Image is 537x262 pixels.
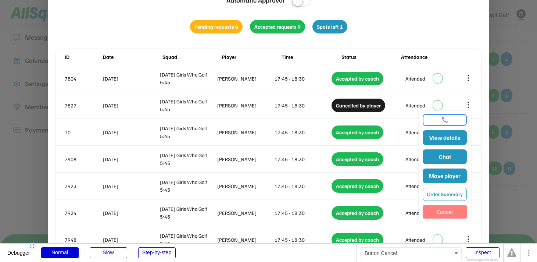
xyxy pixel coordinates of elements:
[65,53,101,61] div: ID
[217,182,273,190] div: [PERSON_NAME]
[160,232,216,247] div: [DATE] Girls Who Golf 5:45
[65,75,101,82] div: 7804
[312,20,347,33] div: Spots left 1
[405,102,425,109] div: Attended
[160,151,216,167] div: [DATE] Girls Who Golf 5:45
[341,53,400,61] div: Status
[405,155,425,163] div: Attended
[423,149,467,164] button: Chat
[250,20,305,33] div: Accepted requests 9
[332,179,383,193] div: Accepted by coach
[103,155,159,163] div: [DATE]
[361,247,462,259] div: Button Cancel
[190,20,243,33] div: Pending requests 0
[275,236,330,244] div: 17:45 - 18:30
[160,98,216,113] div: [DATE] Girls Who Golf 5:45
[401,53,459,61] div: Attendance
[162,53,221,61] div: Squad
[103,182,159,190] div: [DATE]
[90,247,127,258] div: Slow
[275,75,330,82] div: 17:45 - 18:30
[65,102,101,109] div: 7827
[405,209,425,217] div: Attended
[217,75,273,82] div: [PERSON_NAME]
[222,53,280,61] div: Player
[217,155,273,163] div: [PERSON_NAME]
[160,71,216,86] div: [DATE] Girls Who Golf 5:45
[103,236,159,244] div: [DATE]
[41,247,79,258] div: Normal
[423,169,467,183] button: Move player
[332,206,383,220] div: Accepted by coach
[423,205,467,219] button: Cancel
[160,178,216,194] div: [DATE] Girls Who Golf 5:45
[466,259,500,262] div: Show responsive boxes
[65,182,101,190] div: 7923
[138,247,176,258] div: Step-by-step
[275,155,330,163] div: 17:45 - 18:30
[332,152,383,166] div: Accepted by coach
[275,209,330,217] div: 17:45 - 18:30
[275,102,330,109] div: 17:45 - 18:30
[103,102,159,109] div: [DATE]
[103,53,161,61] div: Date
[217,128,273,136] div: [PERSON_NAME]
[282,53,340,61] div: Time
[405,182,425,190] div: Attended
[65,209,101,217] div: 7924
[65,236,101,244] div: 7948
[332,99,385,112] div: Cancelled by player
[466,247,500,258] div: Inspect
[405,75,425,82] div: Attended
[160,205,216,220] div: [DATE] Girls Who Golf 5:45
[405,128,425,136] div: Attended
[423,188,467,201] button: Order Summary
[275,182,330,190] div: 17:45 - 18:30
[332,125,383,139] div: Accepted by coach
[332,233,383,247] div: Accepted by coach
[332,72,383,85] div: Accepted by coach
[423,130,467,145] button: View details
[103,209,159,217] div: [DATE]
[275,128,330,136] div: 17:45 - 18:30
[217,209,273,217] div: [PERSON_NAME]
[217,236,273,244] div: [PERSON_NAME]
[103,75,159,82] div: [DATE]
[160,124,216,140] div: [DATE] Girls Who Golf 5:45
[65,155,101,163] div: 7908
[65,128,101,136] div: 10
[217,102,273,109] div: [PERSON_NAME]
[103,128,159,136] div: [DATE]
[405,236,425,244] div: Attended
